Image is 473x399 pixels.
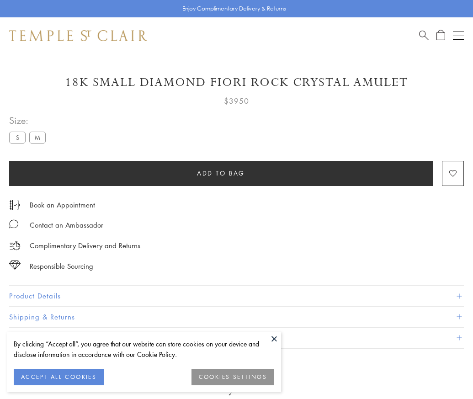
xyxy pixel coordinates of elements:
div: Contact an Ambassador [30,219,103,231]
h1: 18K Small Diamond Fiori Rock Crystal Amulet [9,74,464,90]
span: Add to bag [197,168,245,178]
img: icon_delivery.svg [9,240,21,251]
img: icon_sourcing.svg [9,261,21,270]
span: Size: [9,113,49,128]
a: Search [419,30,429,41]
p: Enjoy Complimentary Delivery & Returns [182,4,286,13]
a: Book an Appointment [30,200,95,210]
a: Open Shopping Bag [436,30,445,41]
img: MessageIcon-01_2.svg [9,219,18,229]
button: COOKIES SETTINGS [191,369,274,385]
button: ACCEPT ALL COOKIES [14,369,104,385]
button: Open navigation [453,30,464,41]
span: $3950 [224,95,249,107]
button: Shipping & Returns [9,307,464,327]
img: Temple St. Clair [9,30,147,41]
button: Add to bag [9,161,433,186]
img: icon_appointment.svg [9,200,20,210]
p: Complimentary Delivery and Returns [30,240,140,251]
div: By clicking “Accept all”, you agree that our website can store cookies on your device and disclos... [14,339,274,360]
button: Gifting [9,328,464,348]
label: M [29,132,46,143]
button: Product Details [9,286,464,306]
label: S [9,132,26,143]
div: Responsible Sourcing [30,261,93,272]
